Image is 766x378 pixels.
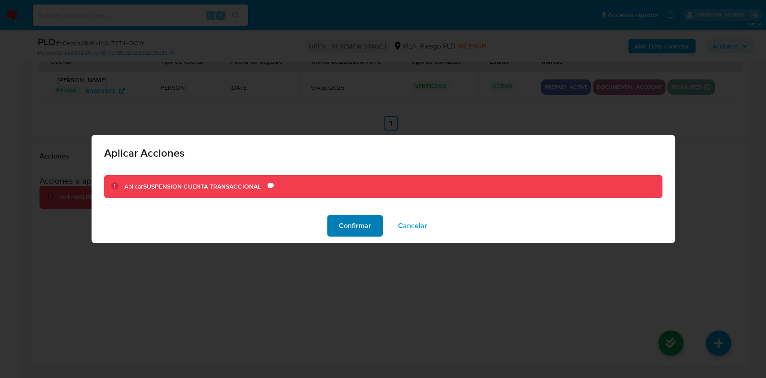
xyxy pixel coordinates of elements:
button: Cancelar [386,215,439,237]
button: Confirmar [327,215,383,237]
span: Aplicar Acciones [104,148,662,158]
span: Confirmar [339,216,371,236]
b: SUSPENSION CUENTA TRANSACCIONAL [143,182,261,191]
div: Aplicar [124,182,267,191]
span: Cancelar [398,216,427,236]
